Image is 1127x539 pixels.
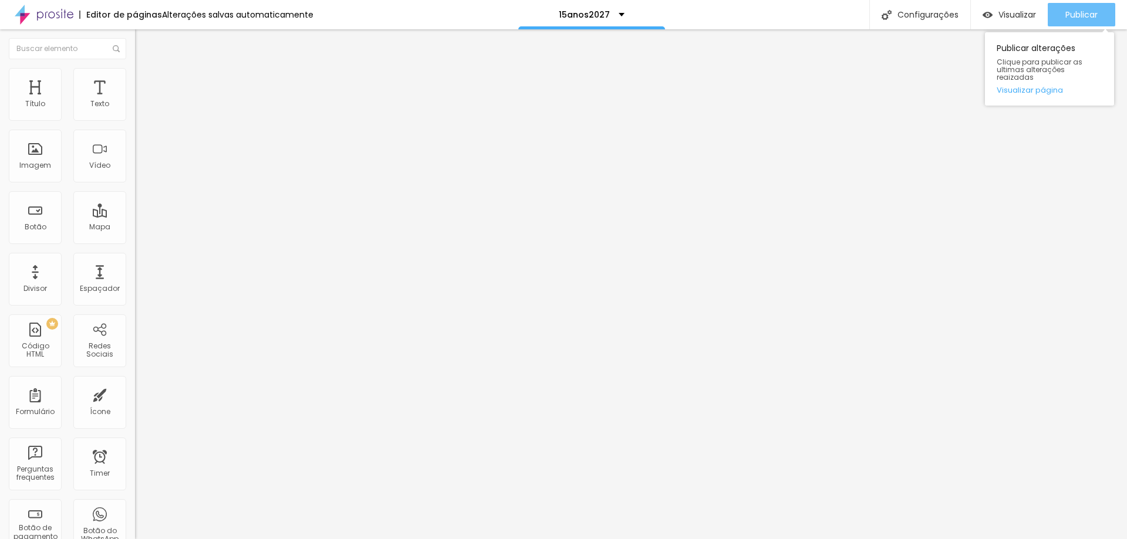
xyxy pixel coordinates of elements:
[997,58,1102,82] span: Clique para publicar as ultimas alterações reaizadas
[882,10,892,20] img: Icone
[90,408,110,416] div: Ícone
[89,223,110,231] div: Mapa
[1065,10,1098,19] span: Publicar
[76,342,123,359] div: Redes Sociais
[19,161,51,170] div: Imagem
[23,284,47,293] div: Divisor
[971,3,1048,26] button: Visualizar
[1048,3,1115,26] button: Publicar
[559,11,610,19] p: 15anos2027
[25,100,45,108] div: Título
[79,11,162,19] div: Editor de páginas
[162,11,313,19] div: Alterações salvas automaticamente
[90,100,109,108] div: Texto
[25,223,46,231] div: Botão
[89,161,110,170] div: Vídeo
[12,342,58,359] div: Código HTML
[90,469,110,477] div: Timer
[9,38,126,59] input: Buscar elemento
[12,465,58,482] div: Perguntas frequentes
[985,32,1114,106] div: Publicar alterações
[983,10,993,20] img: view-1.svg
[80,284,120,293] div: Espaçador
[113,45,120,52] img: Icone
[16,408,55,416] div: Formulário
[998,10,1036,19] span: Visualizar
[997,86,1102,94] a: Visualizar página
